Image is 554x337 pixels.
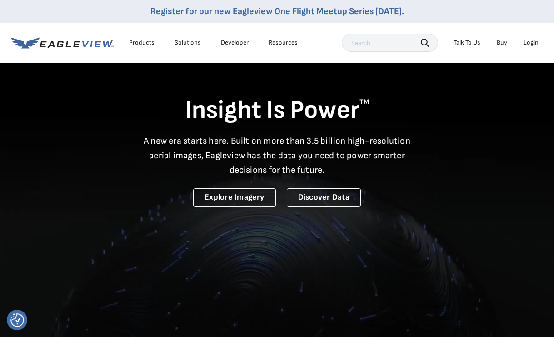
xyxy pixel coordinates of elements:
[10,313,24,327] img: Revisit consent button
[342,34,438,52] input: Search
[129,39,155,47] div: Products
[175,39,201,47] div: Solutions
[359,98,369,106] sup: TM
[287,188,361,207] a: Discover Data
[221,39,249,47] a: Developer
[11,95,543,126] h1: Insight Is Power
[497,39,507,47] a: Buy
[138,134,416,177] p: A new era starts here. Built on more than 3.5 billion high-resolution aerial images, Eagleview ha...
[269,39,298,47] div: Resources
[193,188,276,207] a: Explore Imagery
[10,313,24,327] button: Consent Preferences
[454,39,480,47] div: Talk To Us
[524,39,539,47] div: Login
[150,6,404,17] a: Register for our new Eagleview One Flight Meetup Series [DATE].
